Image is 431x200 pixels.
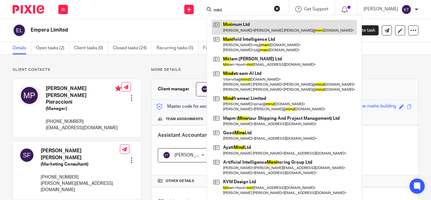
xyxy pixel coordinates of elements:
[401,4,411,15] img: svg%3E
[213,8,270,13] input: Search
[46,125,121,131] p: [EMAIL_ADDRESS][DOMAIN_NAME]
[41,148,120,161] h4: [PERSON_NAME] [PERSON_NAME]
[151,67,418,72] p: More details
[36,42,69,54] a: Open tasks (2)
[46,118,121,125] p: [PHONE_NUMBER]
[201,85,209,93] img: svg%3E
[13,24,26,37] img: svg%3E
[158,86,190,92] h3: Client manager
[19,148,34,163] img: svg%3E
[174,153,209,157] span: [PERSON_NAME]
[363,6,398,12] p: [PERSON_NAME]
[46,106,121,112] h5: (Manager)
[304,7,328,11] span: Get Support
[163,151,170,159] img: svg%3E
[203,42,217,54] a: Files
[156,103,265,110] p: Master code for secure communications and files
[115,85,121,92] i: Primary
[166,179,194,184] span: Other details
[41,161,120,167] h5: (Marketing Consultant)
[274,5,280,12] button: Clear
[156,42,198,54] a: Recurring tasks (5)
[13,5,44,14] img: Pixie
[13,42,31,54] a: Details
[41,174,120,180] p: [PHONE_NUMBER]
[19,85,39,106] img: svg%3E
[41,180,120,193] p: [PERSON_NAME][EMAIL_ADDRESS][DOMAIN_NAME]
[166,117,203,122] span: Team assignments
[113,42,152,54] a: Closed tasks (24)
[13,67,141,72] p: Client contacts
[158,133,209,138] span: Assistant Accountant
[74,42,108,54] a: Client tasks (0)
[31,27,272,33] h2: Empera Limited
[337,103,396,110] div: exciting-taupe-matte-building
[46,85,121,106] h4: [PERSON_NAME] [PERSON_NAME] Pieraccioni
